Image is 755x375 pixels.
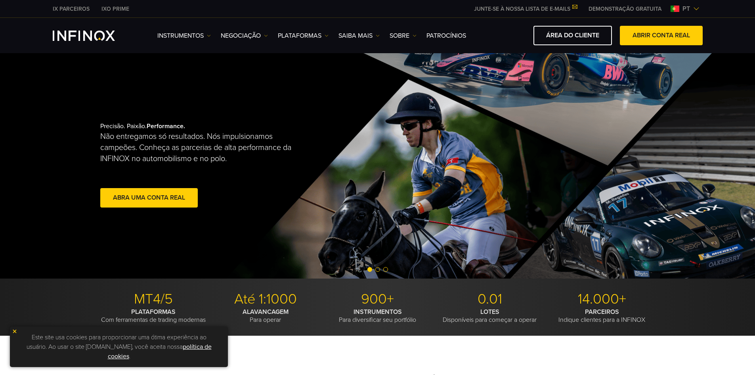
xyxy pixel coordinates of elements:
span: Go to slide 2 [375,267,380,272]
a: INFINOX [96,5,135,13]
p: Até 1:1000 [212,290,319,308]
a: JUNTE-SE À NOSSA LISTA DE E-MAILS [468,6,583,12]
p: Para operar [212,308,319,324]
span: Go to slide 1 [367,267,372,272]
strong: Performance. [147,122,185,130]
a: Instrumentos [157,31,211,40]
a: INFINOX MENU [583,5,667,13]
p: Com ferramentas de trading modernas [100,308,206,324]
strong: ALAVANCAGEM [243,308,289,316]
p: Não entregamos só resultados. Nós impulsionamos campeões. Conheça as parcerias de alta performanc... [100,131,300,164]
p: Indique clientes para a INFINOX [549,308,655,324]
strong: PARCEIROS [585,308,619,316]
a: INFINOX [47,5,96,13]
strong: LOTES [480,308,499,316]
span: pt [679,4,693,13]
p: Para diversificar seu portfólio [325,308,431,324]
a: PLATAFORMAS [278,31,329,40]
a: NEGOCIAÇÃO [221,31,268,40]
strong: PLATAFORMAS [131,308,176,316]
div: Precisão. Paixão. [100,110,350,222]
a: INFINOX Logo [53,31,134,41]
a: abra uma conta real [100,188,198,208]
a: Patrocínios [426,31,466,40]
a: ÁREA DO CLIENTE [533,26,612,45]
img: yellow close icon [12,329,17,334]
p: 0.01 [437,290,543,308]
p: 900+ [325,290,431,308]
a: SOBRE [390,31,417,40]
p: Este site usa cookies para proporcionar uma ótima experiência ao usuário. Ao usar o site [DOMAIN_... [14,331,224,363]
p: MT4/5 [100,290,206,308]
a: ABRIR CONTA REAL [620,26,703,45]
p: Disponíveis para começar a operar [437,308,543,324]
strong: INSTRUMENTOS [354,308,402,316]
p: 14.000+ [549,290,655,308]
a: Saiba mais [338,31,380,40]
span: Go to slide 3 [383,267,388,272]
